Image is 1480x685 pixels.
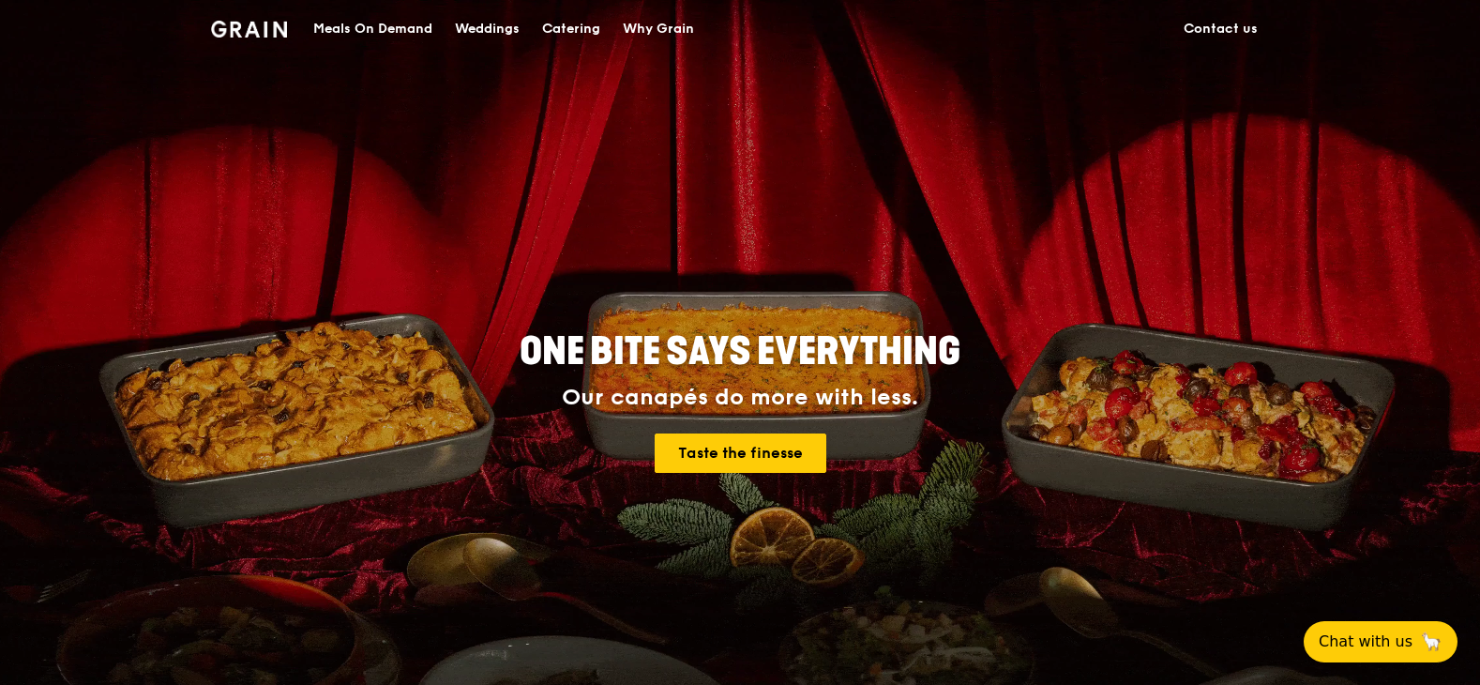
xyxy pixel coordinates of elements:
div: Weddings [455,1,520,57]
div: Why Grain [623,1,694,57]
button: Chat with us🦙 [1304,621,1457,662]
div: Meals On Demand [313,1,432,57]
a: Why Grain [612,1,705,57]
span: 🦙 [1420,631,1442,653]
div: Catering [542,1,600,57]
a: Catering [531,1,612,57]
img: Grain [211,21,287,38]
span: ONE BITE SAYS EVERYTHING [520,329,960,374]
span: Chat with us [1319,631,1412,653]
a: Contact us [1172,1,1269,57]
a: Taste the finesse [655,434,826,473]
a: Weddings [444,1,531,57]
div: Our canapés do more with less. [402,385,1078,411]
